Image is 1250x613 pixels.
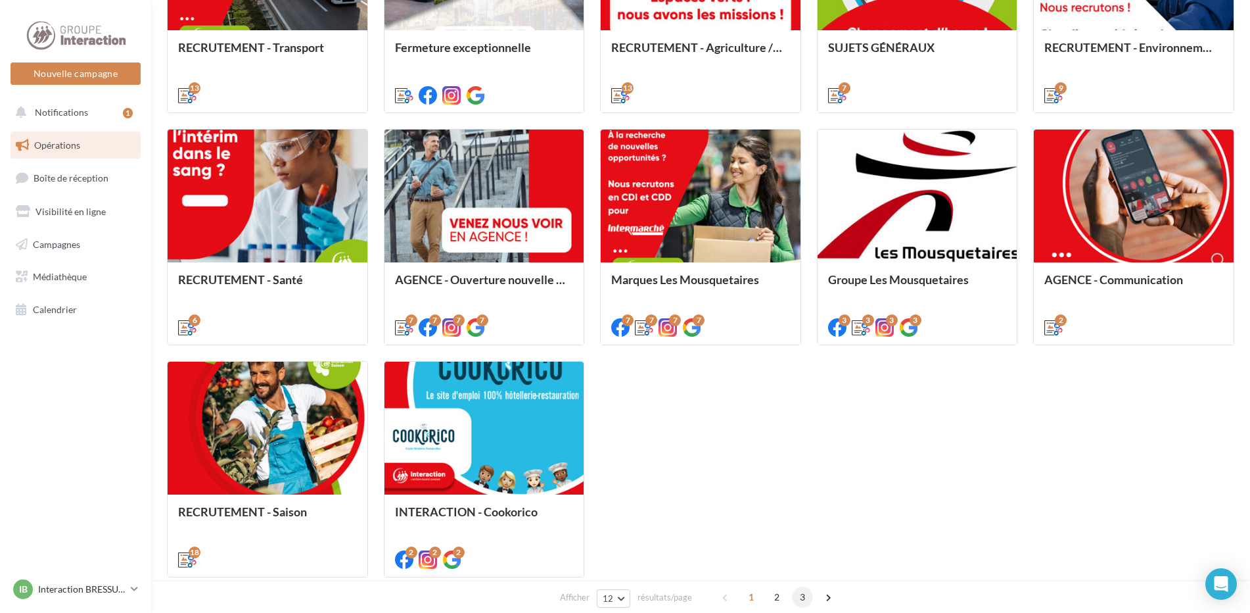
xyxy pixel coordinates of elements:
div: 2 [405,547,417,558]
div: 7 [476,314,488,326]
div: 3 [839,314,850,326]
div: Marques Les Mousquetaires [611,273,790,299]
div: 6 [189,314,200,326]
div: 7 [453,314,465,326]
div: 3 [910,314,921,326]
a: Campagnes [8,231,143,258]
div: RECRUTEMENT - Santé [178,273,357,299]
span: résultats/page [637,591,692,604]
a: Calendrier [8,296,143,324]
span: Campagnes [33,238,80,249]
button: 12 [597,589,630,608]
span: IB [19,583,28,596]
a: Visibilité en ligne [8,198,143,226]
div: 13 [189,82,200,94]
button: Nouvelle campagne [11,62,141,85]
div: AGENCE - Ouverture nouvelle agence [395,273,574,299]
div: 7 [669,314,681,326]
div: 7 [693,314,705,326]
div: 2 [429,547,441,558]
div: 7 [622,314,634,326]
div: 7 [645,314,657,326]
div: RECRUTEMENT - Agriculture / Espaces verts [611,41,790,67]
span: Calendrier [33,304,77,315]
p: Interaction BRESSUIRE [38,583,126,596]
a: Boîte de réception [8,164,143,192]
a: IB Interaction BRESSUIRE [11,577,141,602]
a: Opérations [8,132,143,159]
span: Boîte de réception [34,172,108,184]
div: RECRUTEMENT - Environnement [1044,41,1223,67]
div: Fermeture exceptionnelle [395,41,574,67]
div: 18 [189,547,200,558]
span: Médiathèque [33,271,87,282]
div: 13 [622,82,634,94]
span: 12 [603,593,614,604]
div: 1 [123,108,133,118]
div: 2 [453,547,465,558]
span: Visibilité en ligne [35,206,106,217]
span: 2 [766,587,787,608]
div: AGENCE - Communication [1044,273,1223,299]
button: Notifications 1 [8,99,138,126]
span: 3 [792,587,813,608]
div: Open Intercom Messenger [1205,568,1237,600]
div: Groupe Les Mousquetaires [828,273,1007,299]
div: INTERACTION - Cookorico [395,505,574,531]
div: RECRUTEMENT - Saison [178,505,357,531]
span: 1 [741,587,762,608]
div: 2 [1055,314,1067,326]
div: SUJETS GÉNÉRAUX [828,41,1007,67]
div: 3 [886,314,898,326]
a: Médiathèque [8,263,143,291]
div: 7 [405,314,417,326]
div: 7 [839,82,850,94]
div: 7 [429,314,441,326]
span: Notifications [35,107,88,118]
div: RECRUTEMENT - Transport [178,41,357,67]
span: Opérations [34,139,80,151]
div: 3 [862,314,874,326]
div: 9 [1055,82,1067,94]
span: Afficher [560,591,590,604]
